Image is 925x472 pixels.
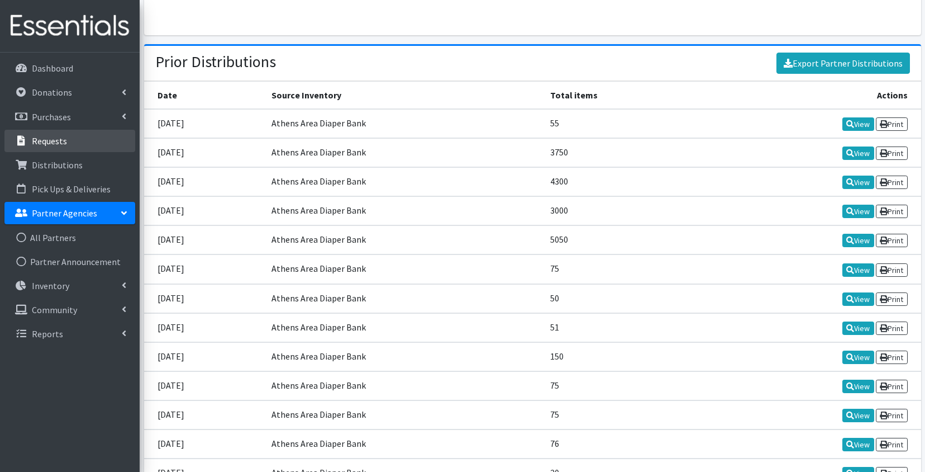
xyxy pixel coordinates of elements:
h2: Prior Distributions [155,53,276,72]
a: Dashboard [4,57,135,79]
td: [DATE] [144,138,265,167]
th: Date [144,81,265,109]
td: 3000 [543,196,701,225]
a: View [842,147,874,160]
td: 4300 [543,167,701,196]
td: [DATE] [144,429,265,459]
a: View [842,409,874,422]
a: Requests [4,130,135,152]
p: Distributions [32,159,83,171]
img: HumanEssentials [4,7,135,45]
a: Partner Announcement [4,251,135,273]
td: 75 [543,254,701,284]
a: Distributions [4,154,135,176]
td: 3750 [543,138,701,167]
a: View [842,292,874,306]
a: Print [876,292,908,306]
a: Print [876,234,908,247]
p: Donations [32,87,72,98]
a: Pick Ups & Deliveries [4,178,135,200]
a: Print [876,351,908,364]
td: 55 [543,109,701,138]
td: Athens Area Diaper Bank [265,138,543,167]
td: [DATE] [144,313,265,342]
td: Athens Area Diaper Bank [265,284,543,313]
td: [DATE] [144,225,265,254]
a: Partner Agencies [4,202,135,224]
th: Total items [543,81,701,109]
a: Print [876,438,908,451]
td: [DATE] [144,342,265,371]
a: Community [4,299,135,321]
td: [DATE] [144,254,265,284]
td: Athens Area Diaper Bank [265,371,543,400]
p: Requests [32,135,67,147]
a: Print [876,176,908,189]
a: View [842,263,874,277]
td: Athens Area Diaper Bank [265,342,543,371]
td: Athens Area Diaper Bank [265,167,543,196]
a: View [842,234,874,247]
td: 51 [543,313,701,342]
a: Donations [4,81,135,103]
td: 75 [543,400,701,429]
a: View [842,380,874,393]
a: Purchases [4,106,135,128]
a: Print [876,117,908,131]
td: Athens Area Diaper Bank [265,196,543,225]
td: Athens Area Diaper Bank [265,225,543,254]
td: Athens Area Diaper Bank [265,254,543,284]
a: Print [876,380,908,393]
th: Source Inventory [265,81,543,109]
td: 75 [543,371,701,400]
a: Print [876,322,908,335]
a: View [842,176,874,189]
th: Actions [700,81,921,109]
a: Reports [4,323,135,345]
a: All Partners [4,226,135,249]
p: Dashboard [32,63,73,74]
td: [DATE] [144,109,265,138]
a: View [842,322,874,335]
td: Athens Area Diaper Bank [265,400,543,429]
p: Community [32,304,77,315]
td: 5050 [543,225,701,254]
td: [DATE] [144,371,265,400]
a: Export Partner Distributions [776,53,910,74]
td: 76 [543,429,701,459]
td: Athens Area Diaper Bank [265,313,543,342]
a: Inventory [4,275,135,297]
a: View [842,438,874,451]
td: [DATE] [144,196,265,225]
p: Pick Ups & Deliveries [32,183,111,195]
a: View [842,205,874,218]
p: Inventory [32,280,69,291]
td: [DATE] [144,284,265,313]
a: Print [876,263,908,277]
a: Print [876,205,908,218]
td: Athens Area Diaper Bank [265,109,543,138]
a: View [842,117,874,131]
a: Print [876,409,908,422]
p: Purchases [32,111,71,122]
td: [DATE] [144,400,265,429]
td: 150 [543,342,701,371]
p: Partner Agencies [32,207,97,219]
td: 50 [543,284,701,313]
p: Reports [32,328,63,339]
a: View [842,351,874,364]
td: [DATE] [144,167,265,196]
td: Athens Area Diaper Bank [265,429,543,459]
a: Print [876,147,908,160]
